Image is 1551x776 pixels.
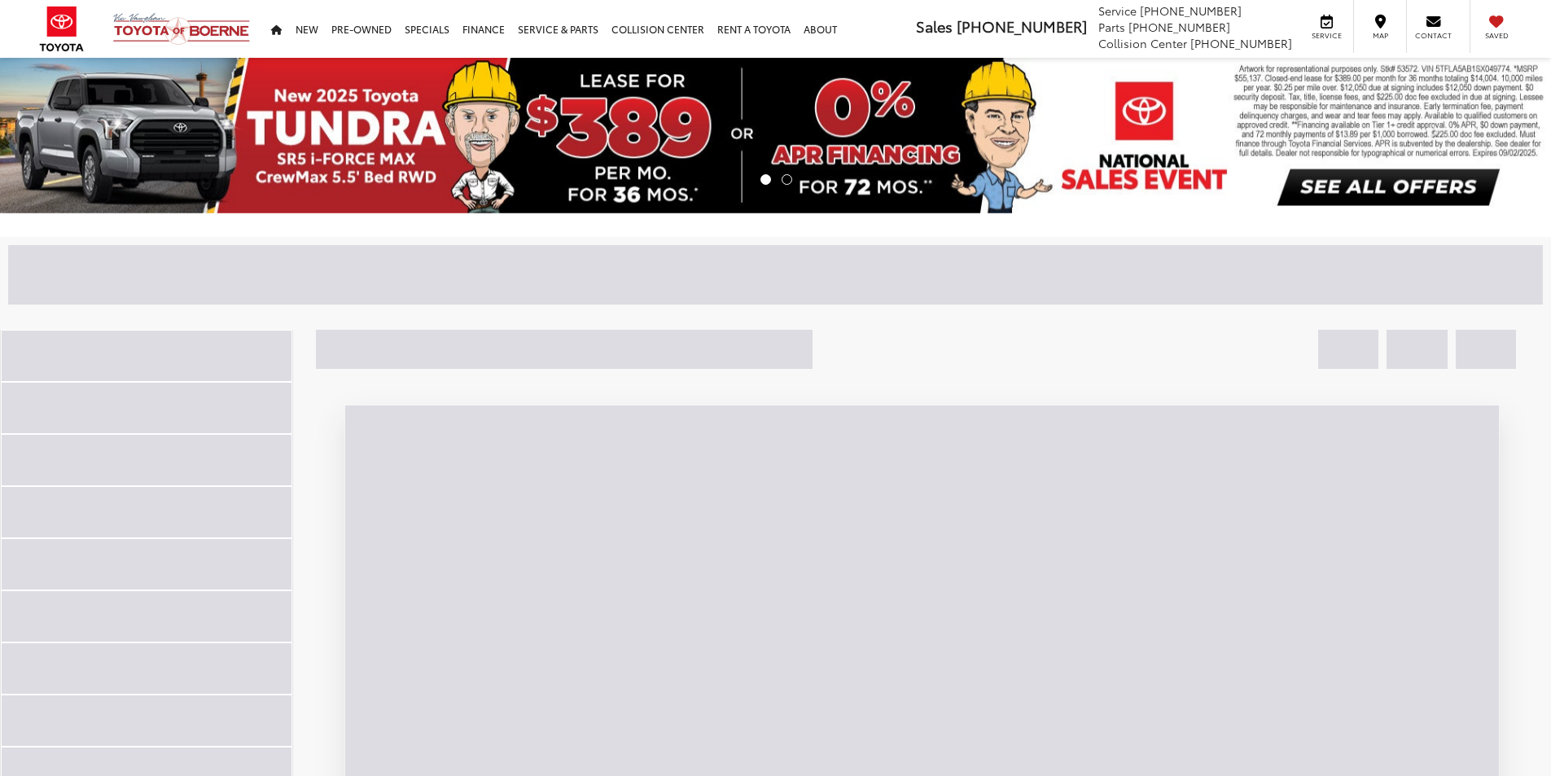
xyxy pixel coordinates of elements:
span: [PHONE_NUMBER] [957,15,1087,37]
img: Vic Vaughan Toyota of Boerne [112,12,251,46]
span: Map [1362,30,1398,41]
span: Contact [1415,30,1452,41]
span: Service [1308,30,1345,41]
span: Collision Center [1098,35,1187,51]
span: Service [1098,2,1137,19]
span: [PHONE_NUMBER] [1128,19,1230,35]
span: [PHONE_NUMBER] [1190,35,1292,51]
span: Sales [916,15,953,37]
span: [PHONE_NUMBER] [1140,2,1242,19]
span: Saved [1479,30,1514,41]
span: Parts [1098,19,1125,35]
